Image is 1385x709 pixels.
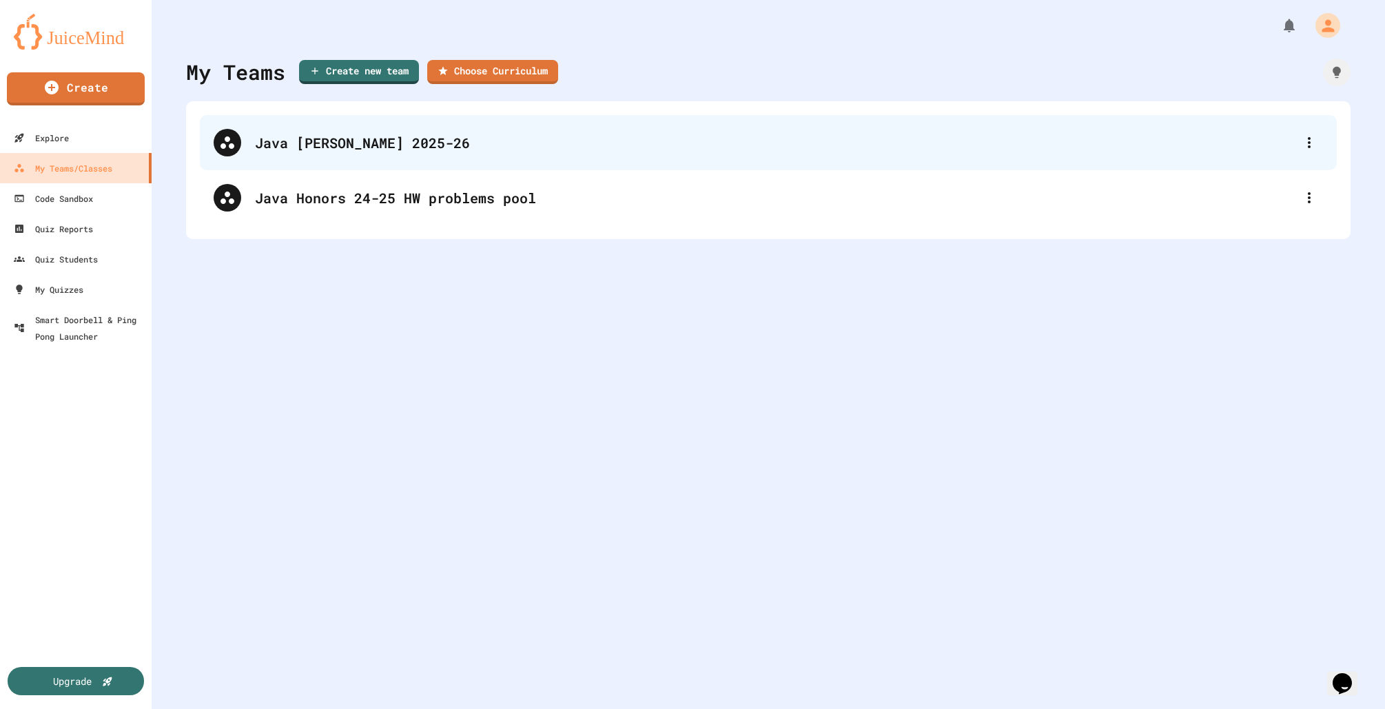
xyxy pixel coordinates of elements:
[1323,59,1351,86] div: How it works
[14,14,138,50] img: logo-orange.svg
[14,281,83,298] div: My Quizzes
[255,132,1295,153] div: Java [PERSON_NAME] 2025-26
[1301,10,1344,41] div: My Account
[1255,14,1301,37] div: My Notifications
[186,56,285,88] div: My Teams
[14,130,69,146] div: Explore
[7,72,145,105] a: Create
[14,160,112,176] div: My Teams/Classes
[1327,654,1371,695] iframe: chat widget
[14,311,146,345] div: Smart Doorbell & Ping Pong Launcher
[53,674,92,688] div: Upgrade
[299,60,419,84] a: Create new team
[255,187,1295,208] div: Java Honors 24-25 HW problems pool
[14,190,93,207] div: Code Sandbox
[200,170,1337,225] div: Java Honors 24-25 HW problems pool
[200,115,1337,170] div: Java [PERSON_NAME] 2025-26
[14,220,93,237] div: Quiz Reports
[14,251,98,267] div: Quiz Students
[427,60,558,84] a: Choose Curriculum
